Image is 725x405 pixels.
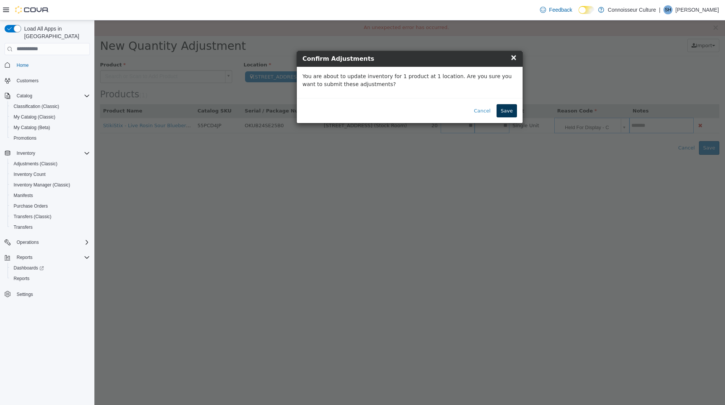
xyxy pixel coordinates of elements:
[11,159,60,168] a: Adjustments (Classic)
[14,149,90,158] span: Inventory
[208,34,423,43] h4: Confirm Adjustments
[5,57,90,319] nav: Complex example
[8,263,93,273] a: Dashboards
[11,263,47,273] a: Dashboards
[8,169,93,180] button: Inventory Count
[11,134,40,143] a: Promotions
[14,182,70,188] span: Inventory Manager (Classic)
[17,254,32,260] span: Reports
[14,238,90,247] span: Operations
[8,159,93,169] button: Adjustments (Classic)
[14,125,50,131] span: My Catalog (Beta)
[375,84,400,97] button: Cancel
[14,114,56,120] span: My Catalog (Classic)
[8,211,93,222] button: Transfers (Classic)
[11,212,90,221] span: Transfers (Classic)
[8,133,93,143] button: Promotions
[11,263,90,273] span: Dashboards
[14,265,44,271] span: Dashboards
[14,289,90,299] span: Settings
[11,202,51,211] a: Purchase Orders
[208,52,423,68] p: You are about to update inventory for 1 product at 1 location. Are you sure you want to submit th...
[14,135,37,141] span: Promotions
[14,76,42,85] a: Customers
[2,91,93,101] button: Catalog
[11,202,90,211] span: Purchase Orders
[537,2,575,17] a: Feedback
[14,149,38,158] button: Inventory
[402,84,423,97] button: Save
[663,5,673,14] div: Shana Hardy
[2,60,93,71] button: Home
[578,6,594,14] input: Dark Mode
[17,150,35,156] span: Inventory
[8,112,93,122] button: My Catalog (Classic)
[21,25,90,40] span: Load All Apps in [GEOGRAPHIC_DATA]
[15,6,49,14] img: Cova
[665,5,671,14] span: SH
[14,192,33,199] span: Manifests
[8,122,93,133] button: My Catalog (Beta)
[416,32,423,42] span: ×
[14,253,35,262] button: Reports
[8,101,93,112] button: Classification (Classic)
[14,290,36,299] a: Settings
[17,93,32,99] span: Catalog
[14,253,90,262] span: Reports
[11,102,90,111] span: Classification (Classic)
[14,214,51,220] span: Transfers (Classic)
[8,222,93,233] button: Transfers
[11,274,32,283] a: Reports
[2,288,93,299] button: Settings
[659,5,660,14] p: |
[11,134,90,143] span: Promotions
[11,223,35,232] a: Transfers
[11,112,59,122] a: My Catalog (Classic)
[608,5,656,14] p: Connoisseur Culture
[8,180,93,190] button: Inventory Manager (Classic)
[14,103,59,109] span: Classification (Classic)
[14,91,90,100] span: Catalog
[14,203,48,209] span: Purchase Orders
[2,237,93,248] button: Operations
[549,6,572,14] span: Feedback
[14,161,57,167] span: Adjustments (Classic)
[11,123,53,132] a: My Catalog (Beta)
[17,62,29,68] span: Home
[17,78,39,84] span: Customers
[2,252,93,263] button: Reports
[2,148,93,159] button: Inventory
[8,273,93,284] button: Reports
[11,180,90,189] span: Inventory Manager (Classic)
[11,112,90,122] span: My Catalog (Classic)
[14,238,42,247] button: Operations
[11,170,49,179] a: Inventory Count
[11,191,90,200] span: Manifests
[2,75,93,86] button: Customers
[14,60,90,70] span: Home
[17,239,39,245] span: Operations
[17,291,33,297] span: Settings
[11,223,90,232] span: Transfers
[8,201,93,211] button: Purchase Orders
[14,276,29,282] span: Reports
[14,61,32,70] a: Home
[8,190,93,201] button: Manifests
[11,180,73,189] a: Inventory Manager (Classic)
[14,76,90,85] span: Customers
[14,224,32,230] span: Transfers
[14,91,35,100] button: Catalog
[11,191,36,200] a: Manifests
[11,170,90,179] span: Inventory Count
[11,123,90,132] span: My Catalog (Beta)
[11,274,90,283] span: Reports
[676,5,719,14] p: [PERSON_NAME]
[14,171,46,177] span: Inventory Count
[11,102,62,111] a: Classification (Classic)
[11,212,54,221] a: Transfers (Classic)
[11,159,90,168] span: Adjustments (Classic)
